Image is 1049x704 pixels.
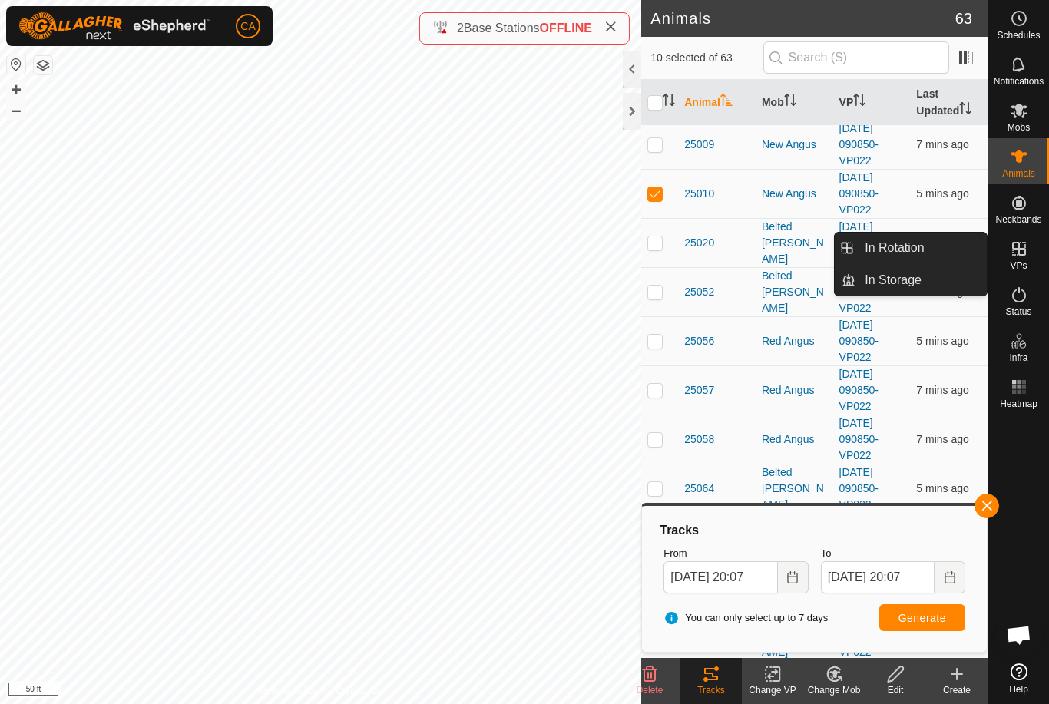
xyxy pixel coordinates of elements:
[678,80,756,126] th: Animal
[762,186,827,202] div: New Angus
[762,137,827,153] div: New Angus
[865,683,926,697] div: Edit
[663,96,675,108] p-sorticon: Activate to sort
[684,481,714,497] span: 25064
[650,50,763,66] span: 10 selected of 63
[684,137,714,153] span: 25009
[762,333,827,349] div: Red Angus
[684,186,714,202] span: 25010
[464,21,540,35] span: Base Stations
[910,80,988,126] th: Last Updated
[680,683,742,697] div: Tracks
[935,561,965,593] button: Choose Date
[457,21,464,35] span: 2
[994,77,1044,86] span: Notifications
[1009,685,1028,694] span: Help
[916,286,968,298] span: 19 Sep 2025 at 7:59 pm
[663,610,828,626] span: You can only select up to 7 days
[756,80,833,126] th: Mob
[336,684,381,698] a: Contact Us
[839,417,879,461] a: [DATE] 090850-VP022
[879,604,965,631] button: Generate
[916,384,968,396] span: 19 Sep 2025 at 8:00 pm
[684,333,714,349] span: 25056
[778,561,809,593] button: Choose Date
[916,138,968,150] span: 19 Sep 2025 at 8:01 pm
[657,521,971,540] div: Tracks
[839,466,879,511] a: [DATE] 090850-VP022
[1005,307,1031,316] span: Status
[260,684,318,698] a: Privacy Policy
[996,612,1042,658] div: Open chat
[839,122,879,167] a: [DATE] 090850-VP022
[839,319,879,363] a: [DATE] 090850-VP022
[684,235,714,251] span: 25020
[7,101,25,119] button: –
[1009,353,1027,362] span: Infra
[839,269,879,314] a: [DATE] 090850-VP022
[1002,169,1035,178] span: Animals
[988,657,1049,700] a: Help
[839,613,879,658] a: [DATE] 090850-VP022
[18,12,210,40] img: Gallagher Logo
[865,271,922,289] span: In Storage
[763,41,949,74] input: Search (S)
[663,546,808,561] label: From
[898,612,946,624] span: Generate
[839,220,879,265] a: [DATE] 090850-VP022
[540,21,592,35] span: OFFLINE
[1008,123,1030,132] span: Mobs
[839,171,879,216] a: [DATE] 090850-VP022
[853,96,865,108] p-sorticon: Activate to sort
[742,683,803,697] div: Change VP
[762,464,827,513] div: Belted [PERSON_NAME]
[959,104,971,117] p-sorticon: Activate to sort
[720,96,733,108] p-sorticon: Activate to sort
[955,7,972,30] span: 63
[7,55,25,74] button: Reset Map
[835,233,987,263] li: In Rotation
[34,56,52,74] button: Map Layers
[916,482,968,494] span: 19 Sep 2025 at 8:02 pm
[762,431,827,448] div: Red Angus
[784,96,796,108] p-sorticon: Activate to sort
[833,80,911,126] th: VP
[762,219,827,267] div: Belted [PERSON_NAME]
[835,265,987,296] li: In Storage
[839,368,879,412] a: [DATE] 090850-VP022
[995,215,1041,224] span: Neckbands
[855,265,987,296] a: In Storage
[1010,261,1027,270] span: VPs
[803,683,865,697] div: Change Mob
[821,546,965,561] label: To
[684,431,714,448] span: 25058
[1000,399,1037,408] span: Heatmap
[926,683,988,697] div: Create
[762,268,827,316] div: Belted [PERSON_NAME]
[855,233,987,263] a: In Rotation
[684,382,714,398] span: 25057
[650,9,955,28] h2: Animals
[637,685,663,696] span: Delete
[865,239,924,257] span: In Rotation
[684,284,714,300] span: 25052
[916,187,968,200] span: 19 Sep 2025 at 8:03 pm
[7,81,25,99] button: +
[240,18,255,35] span: CA
[916,335,968,347] span: 19 Sep 2025 at 8:03 pm
[997,31,1040,40] span: Schedules
[916,433,968,445] span: 19 Sep 2025 at 8:00 pm
[762,382,827,398] div: Red Angus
